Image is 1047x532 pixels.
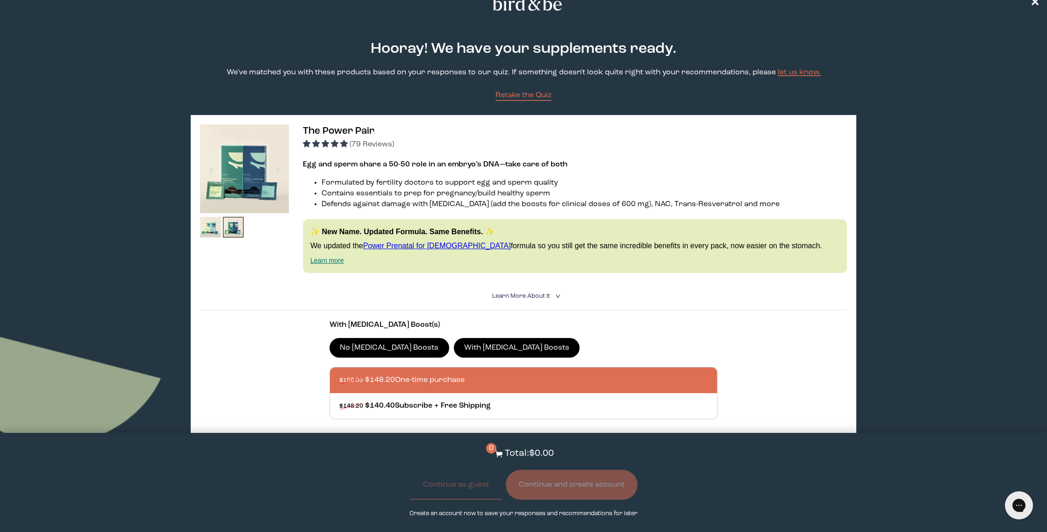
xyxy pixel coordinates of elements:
[303,126,374,136] span: The Power Pair
[454,338,580,358] label: With [MEDICAL_DATA] Boosts
[492,293,550,299] span: Learn More About it
[324,38,723,60] h2: Hooray! We have your supplements ready.
[778,69,821,76] a: let us know.
[495,92,552,99] span: Retake the Quiz
[310,228,495,236] strong: ✨ New Name. Updated Formula. Same Benefits. ✨
[330,338,449,358] label: No [MEDICAL_DATA] Boosts
[322,199,847,210] li: Defends against damage with [MEDICAL_DATA] (add the boosts for clinical doses of 600 mg), NAC, Tr...
[363,242,511,250] a: Power Prenatal for [DEMOGRAPHIC_DATA]
[492,292,555,301] summary: Learn More About it <
[1000,488,1038,523] iframe: Gorgias live chat messenger
[322,178,847,188] li: Formulated by fertility doctors to support egg and sperm quality
[495,90,552,101] a: Retake the Quiz
[200,124,289,213] img: thumbnail image
[200,217,221,238] img: thumbnail image
[310,241,839,251] p: We updated the formula so you still get the same incredible benefits in every pack, now easier on...
[350,141,394,148] span: (79 Reviews)
[552,294,561,299] i: <
[330,320,717,331] p: With [MEDICAL_DATA] Boost(s)
[227,67,821,78] p: We've matched you with these products based on your responses to our quiz. If something doesn't l...
[506,470,638,500] button: Continue and create account
[409,509,638,518] p: Create an account now to save your responses and recommendations for later
[322,188,847,199] li: Contains essentials to prep for pregnancy/build healthy sperm
[486,443,496,453] span: 0
[505,447,554,460] p: Total: $0.00
[303,141,350,148] span: 4.92 stars
[303,161,567,168] strong: Egg and sperm share a 50-50 role in an embryo’s DNA—take care of both
[310,257,344,264] a: Learn more
[223,217,244,238] img: thumbnail image
[410,470,502,500] button: Continue as guest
